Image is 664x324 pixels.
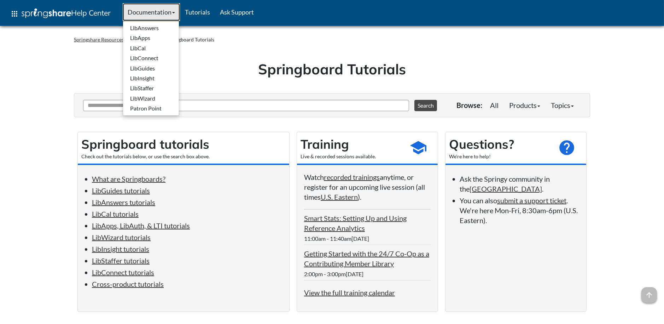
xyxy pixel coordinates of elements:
[71,8,111,17] span: Help Center
[123,103,179,113] a: Patron Point
[123,3,180,21] a: Documentation
[449,136,551,153] h2: Questions?
[641,288,657,296] a: arrow_upward
[470,184,542,193] a: [GEOGRAPHIC_DATA]
[485,98,504,112] a: All
[92,175,165,183] a: What are Springboards?
[304,214,407,232] a: Smart Stats: Setting Up and Using Reference Analytics
[74,36,124,42] a: Springshare Resources
[123,83,179,93] a: LibStaffer
[123,93,179,103] a: LibWizard
[460,195,579,225] li: You can also . We're here Mon-Fri, 8:30am-6pm (U.S. Eastern).
[81,153,286,160] div: Check out the tutorials below, or use the search box above.
[22,8,71,18] img: Springshare
[324,173,380,181] a: recorded trainings
[409,139,427,157] span: school
[92,186,150,195] a: LibGuides tutorials
[414,100,437,111] button: Search
[79,59,585,79] h1: Springboard Tutorials
[123,53,179,63] a: LibConnect
[641,287,657,303] span: arrow_upward
[123,63,179,73] a: LibGuides
[215,3,259,21] a: Ask Support
[304,235,369,242] span: 11:00am - 11:40am[DATE]
[81,136,286,153] h2: Springboard tutorials
[160,36,214,43] li: Springboard Tutorials
[497,196,566,205] a: submit a support ticket
[321,193,358,201] a: U.S. Eastern
[123,33,179,43] a: LibApps
[504,98,546,112] a: Products
[92,198,155,206] a: LibAnswers tutorials
[304,288,395,297] a: View the full training calendar
[123,73,179,83] a: LibInsight
[123,23,179,33] a: LibAnswers
[546,98,579,112] a: Topics
[460,174,579,194] li: Ask the Springy community in the .
[301,136,402,153] h2: Training
[304,271,363,277] span: 2:00pm - 3:00pm[DATE]
[180,3,215,21] a: Tutorials
[92,221,190,230] a: LibApps, LibAuth, & LTI tutorials
[449,153,551,160] div: We're here to help!
[304,249,429,268] a: Getting Started with the 24/7 Co-Op as a Contributing Member Library
[92,268,154,277] a: LibConnect tutorials
[92,280,164,288] a: Cross-product tutorials
[92,210,139,218] a: LibCal tutorials
[304,172,431,202] p: Watch anytime, or register for an upcoming live session (all times ).
[92,245,149,253] a: LibInsight tutorials
[5,3,116,24] a: apps Help Center
[92,233,151,241] a: LibWizard tutorials
[92,256,150,265] a: LibStaffer tutorials
[301,153,402,160] div: Live & recorded sessions available.
[10,10,19,18] span: apps
[558,139,576,157] span: help
[123,43,179,53] a: LibCal
[456,100,482,110] p: Browse:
